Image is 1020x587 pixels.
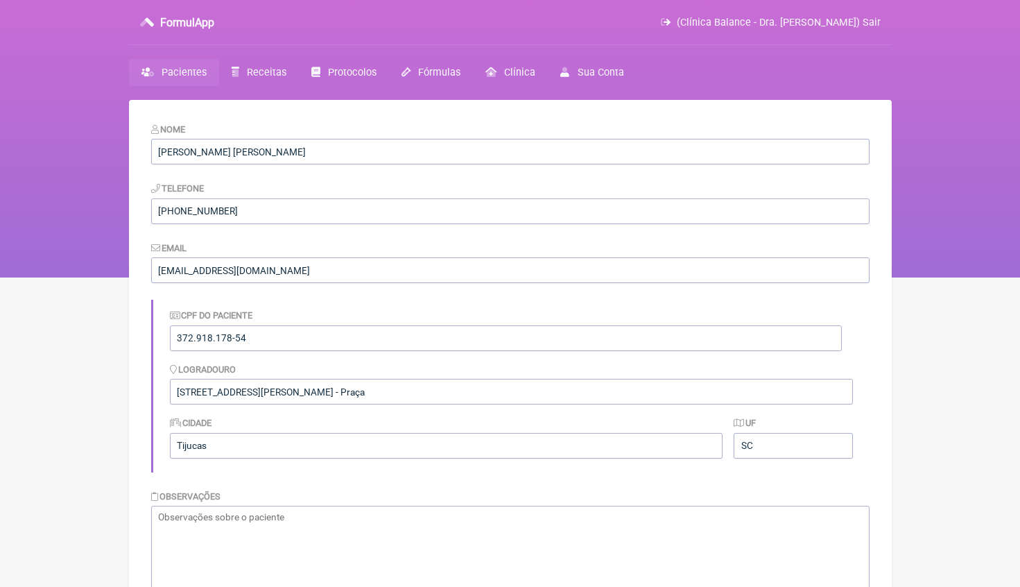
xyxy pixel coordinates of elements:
[247,67,286,78] span: Receitas
[661,17,880,28] a: (Clínica Balance - Dra. [PERSON_NAME]) Sair
[170,418,212,428] label: Cidade
[734,418,756,428] label: UF
[162,67,207,78] span: Pacientes
[170,325,842,351] input: Identificação do Paciente
[151,491,221,502] label: Observações
[473,59,548,86] a: Clínica
[151,183,205,194] label: Telefone
[160,16,214,29] h3: FormulApp
[170,310,253,321] label: CPF do Paciente
[170,364,236,375] label: Logradouro
[734,433,852,459] input: UF
[578,67,624,78] span: Sua Conta
[299,59,389,86] a: Protocolos
[389,59,473,86] a: Fórmulas
[170,379,853,405] input: Logradouro
[170,433,723,459] input: Cidade
[219,59,299,86] a: Receitas
[151,243,187,253] label: Email
[548,59,636,86] a: Sua Conta
[504,67,535,78] span: Clínica
[418,67,460,78] span: Fórmulas
[677,17,881,28] span: (Clínica Balance - Dra. [PERSON_NAME]) Sair
[151,124,186,135] label: Nome
[151,139,870,164] input: Nome do Paciente
[151,198,870,224] input: 21 9124 2137
[129,59,219,86] a: Pacientes
[328,67,377,78] span: Protocolos
[151,257,870,283] input: paciente@email.com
